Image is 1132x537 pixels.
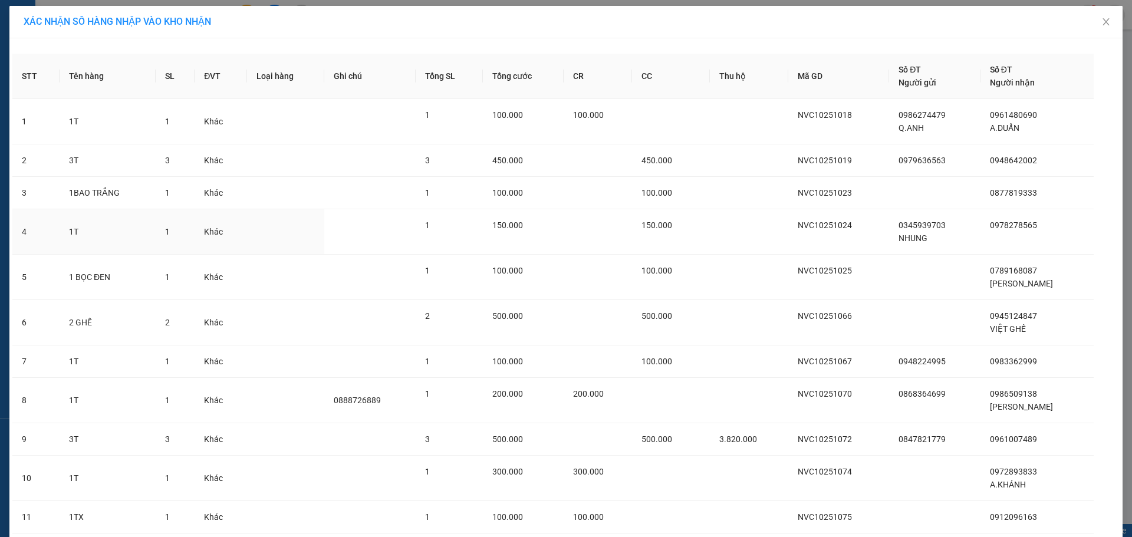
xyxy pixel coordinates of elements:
[195,99,246,144] td: Khác
[425,266,430,275] span: 1
[425,357,430,366] span: 1
[425,512,430,522] span: 1
[798,389,852,398] span: NVC10251070
[12,345,60,378] td: 7
[60,300,156,345] td: 2 GHẾ
[990,123,1019,133] span: A.DUẨN
[990,434,1037,444] span: 0961007489
[798,467,852,476] span: NVC10251074
[492,156,523,165] span: 450.000
[990,467,1037,476] span: 0972893833
[195,209,246,255] td: Khác
[1101,17,1111,27] span: close
[165,227,170,236] span: 1
[798,311,852,321] span: NVC10251066
[990,220,1037,230] span: 0978278565
[195,378,246,423] td: Khác
[195,501,246,533] td: Khác
[641,266,672,275] span: 100.000
[12,255,60,300] td: 5
[492,220,523,230] span: 150.000
[195,144,246,177] td: Khác
[990,78,1035,87] span: Người nhận
[899,78,936,87] span: Người gửi
[798,266,852,275] span: NVC10251025
[573,512,604,522] span: 100.000
[483,54,564,99] th: Tổng cước
[798,357,852,366] span: NVC10251067
[899,156,946,165] span: 0979636563
[899,220,946,230] span: 0345939703
[324,54,416,99] th: Ghi chú
[416,54,483,99] th: Tổng SL
[492,467,523,476] span: 300.000
[798,156,852,165] span: NVC10251019
[990,480,1026,489] span: A.KHÁNH
[165,512,170,522] span: 1
[12,501,60,533] td: 11
[990,188,1037,197] span: 0877819333
[641,357,672,366] span: 100.000
[899,233,927,243] span: NHUNG
[899,123,924,133] span: Q.ANH
[165,318,170,327] span: 2
[165,357,170,366] span: 1
[492,266,523,275] span: 100.000
[990,389,1037,398] span: 0986509138
[899,110,946,120] span: 0986274479
[798,188,852,197] span: NVC10251023
[798,512,852,522] span: NVC10251075
[492,110,523,120] span: 100.000
[899,357,946,366] span: 0948224995
[632,54,710,99] th: CC
[165,396,170,405] span: 1
[798,220,852,230] span: NVC10251024
[492,311,523,321] span: 500.000
[165,272,170,282] span: 1
[12,456,60,501] td: 10
[425,311,430,321] span: 2
[798,110,852,120] span: NVC10251018
[60,144,156,177] td: 3T
[492,512,523,522] span: 100.000
[425,188,430,197] span: 1
[195,423,246,456] td: Khác
[425,110,430,120] span: 1
[641,220,672,230] span: 150.000
[641,156,672,165] span: 450.000
[195,456,246,501] td: Khác
[899,65,921,74] span: Số ĐT
[195,177,246,209] td: Khác
[990,512,1037,522] span: 0912096163
[990,156,1037,165] span: 0948642002
[60,99,156,144] td: 1T
[12,209,60,255] td: 4
[165,117,170,126] span: 1
[573,110,604,120] span: 100.000
[60,378,156,423] td: 1T
[573,467,604,476] span: 300.000
[990,266,1037,275] span: 0789168087
[564,54,632,99] th: CR
[156,54,195,99] th: SL
[24,16,211,27] span: XÁC NHẬN SỐ HÀNG NHẬP VÀO KHO NHẬN
[60,255,156,300] td: 1 BỌC ĐEN
[425,434,430,444] span: 3
[990,357,1037,366] span: 0983362999
[641,434,672,444] span: 500.000
[899,389,946,398] span: 0868364699
[990,402,1053,411] span: [PERSON_NAME]
[60,54,156,99] th: Tên hàng
[425,220,430,230] span: 1
[492,357,523,366] span: 100.000
[990,110,1037,120] span: 0961480690
[425,156,430,165] span: 3
[425,467,430,476] span: 1
[195,300,246,345] td: Khác
[12,177,60,209] td: 3
[788,54,889,99] th: Mã GD
[425,389,430,398] span: 1
[195,54,246,99] th: ĐVT
[1090,6,1123,39] button: Close
[60,209,156,255] td: 1T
